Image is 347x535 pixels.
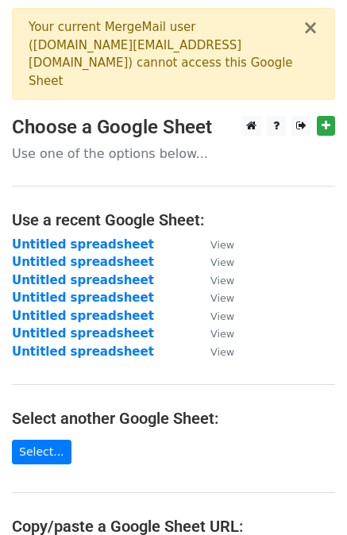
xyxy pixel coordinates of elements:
p: Use one of the options below... [12,145,335,162]
a: View [195,326,234,341]
a: Untitled spreadsheet [12,326,154,341]
a: View [195,291,234,305]
small: View [210,239,234,251]
h3: Choose a Google Sheet [12,116,335,139]
a: View [195,309,234,323]
a: View [195,255,234,269]
a: Untitled spreadsheet [12,309,154,323]
a: Untitled spreadsheet [12,237,154,252]
a: Untitled spreadsheet [12,255,154,269]
small: View [210,275,234,287]
a: Untitled spreadsheet [12,291,154,305]
small: View [210,256,234,268]
div: Your current MergeMail user ( [DOMAIN_NAME][EMAIL_ADDRESS][DOMAIN_NAME] ) cannot access this Goog... [29,18,303,90]
small: View [210,328,234,340]
h4: Use a recent Google Sheet: [12,210,335,229]
small: View [210,310,234,322]
a: Untitled spreadsheet [12,344,154,359]
small: View [210,346,234,358]
a: Untitled spreadsheet [12,273,154,287]
a: Select... [12,440,71,464]
small: View [210,292,234,304]
a: View [195,273,234,287]
button: × [303,18,318,37]
a: View [195,237,234,252]
a: View [195,344,234,359]
h4: Select another Google Sheet: [12,409,335,428]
